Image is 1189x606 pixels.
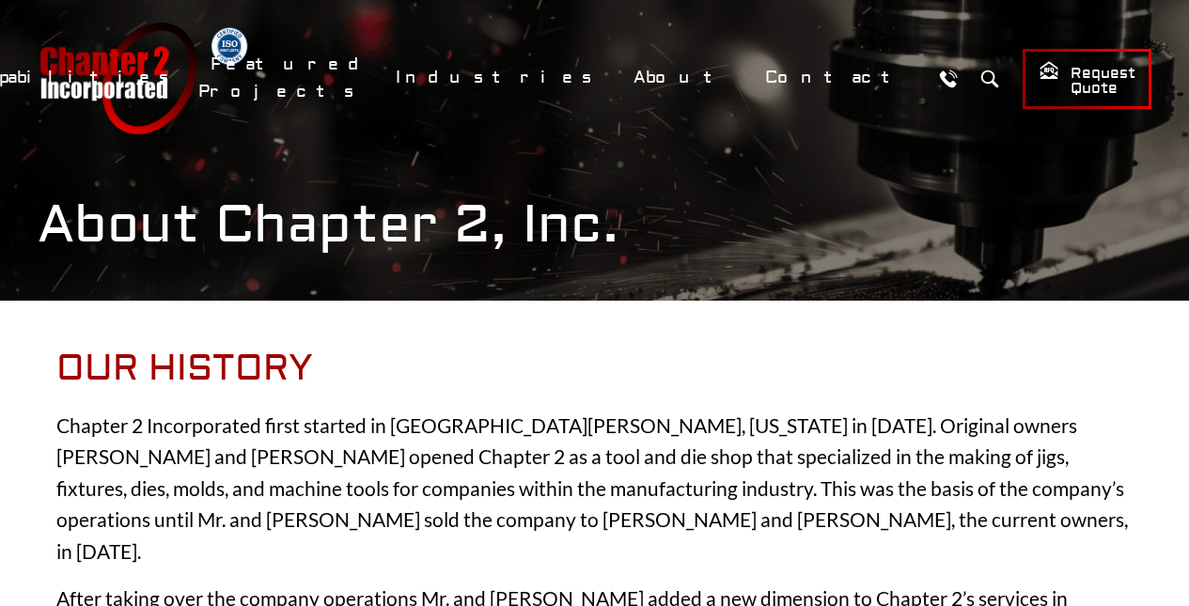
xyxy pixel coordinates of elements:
[56,410,1133,567] p: Chapter 2 Incorporated first started in [GEOGRAPHIC_DATA][PERSON_NAME], [US_STATE] in [DATE]. Ori...
[38,194,1151,256] h1: About Chapter 2, Inc.
[931,61,965,96] a: Call Us
[56,348,1133,391] h2: Our History
[383,57,612,98] a: Industries
[1023,49,1151,109] a: Request Quote
[38,23,197,134] a: Chapter 2 Incorporated
[621,57,743,98] a: About
[972,61,1007,96] button: Search
[753,57,921,98] a: Contact
[198,44,374,112] a: Featured Projects
[1039,60,1135,99] span: Request Quote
